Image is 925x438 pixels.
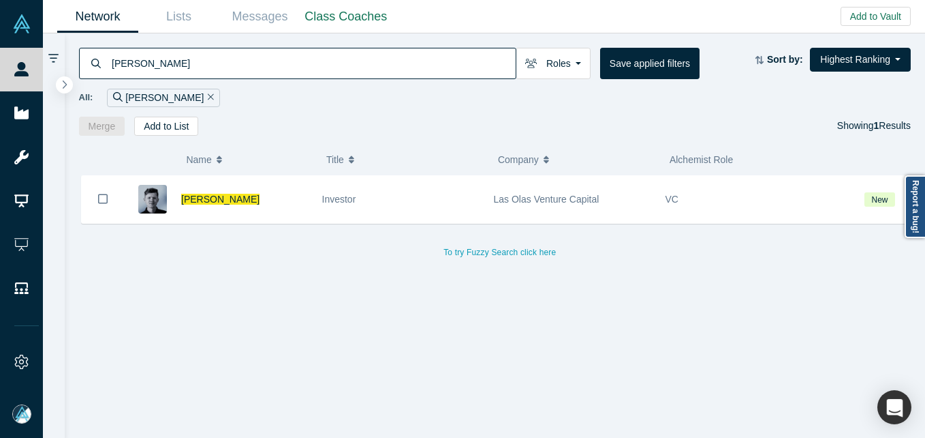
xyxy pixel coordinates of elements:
button: Remove Filter [204,90,214,106]
button: Company [498,145,655,174]
div: Showing [837,117,911,136]
button: Title [326,145,484,174]
strong: 1 [874,120,879,131]
span: Investor [322,194,356,205]
button: To try Fuzzy Search click here [434,244,565,261]
a: Lists [138,1,219,33]
span: Title [326,145,344,174]
button: Bookmark [82,175,124,223]
span: Results [874,120,911,131]
span: New [864,192,895,207]
span: Name [186,145,211,174]
button: Add to Vault [841,7,911,26]
button: Add to List [134,117,198,136]
button: Merge [79,117,125,136]
strong: Sort by: [767,54,803,65]
span: Las Olas Venture Capital [494,194,599,205]
img: Mia Scott's Account [12,405,31,424]
a: [PERSON_NAME] [181,194,260,205]
button: Roles [516,48,591,79]
a: Network [57,1,138,33]
span: Alchemist Role [670,154,733,165]
span: VC [665,194,678,205]
input: Search by name, title, company, summary, expertise, investment criteria or topics of focus [110,47,516,79]
div: [PERSON_NAME] [107,89,220,107]
a: Class Coaches [300,1,392,33]
button: Save applied filters [600,48,700,79]
span: All: [79,91,93,104]
a: Messages [219,1,300,33]
span: Company [498,145,539,174]
img: Alchemist Vault Logo [12,14,31,33]
button: Highest Ranking [810,48,911,72]
button: Name [186,145,312,174]
img: Carson Ortolani's Profile Image [138,185,167,214]
a: Report a bug! [905,175,925,238]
